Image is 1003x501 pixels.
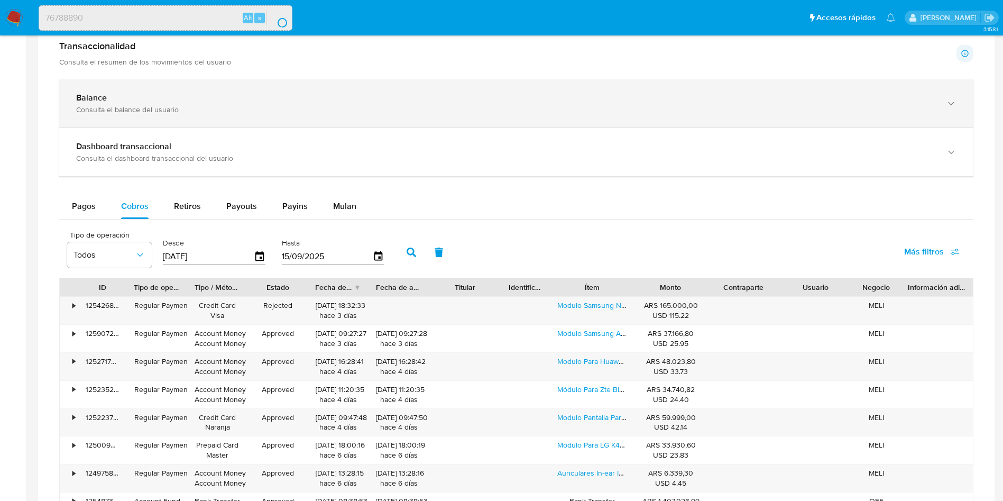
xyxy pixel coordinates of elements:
a: Notificaciones [886,13,895,22]
input: Buscar usuario o caso... [39,11,292,25]
p: gustavo.deseta@mercadolibre.com [921,13,980,23]
span: Accesos rápidos [816,12,876,23]
button: search-icon [266,11,288,25]
span: s [258,13,261,23]
span: 3.158.1 [983,25,998,33]
span: Alt [244,13,252,23]
a: Salir [984,12,995,23]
